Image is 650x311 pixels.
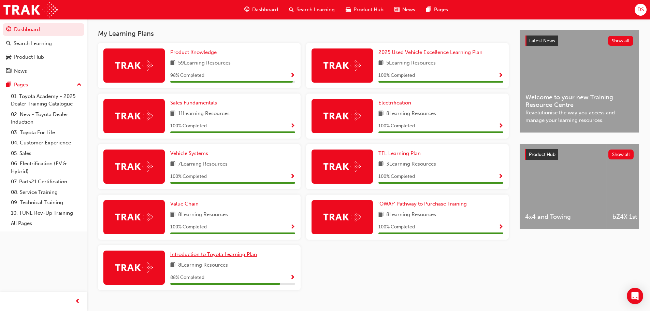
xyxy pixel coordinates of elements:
span: book-icon [170,110,175,118]
button: Show Progress [498,223,503,231]
span: Show Progress [290,73,295,79]
a: Dashboard [3,23,84,36]
a: Product Hub [3,51,84,63]
span: up-icon [77,81,82,89]
span: 100 % Completed [378,72,415,80]
span: TFL Learning Plan [378,150,421,156]
span: 100 % Completed [170,173,207,181]
img: Trak [115,212,153,222]
div: Pages [14,81,28,89]
span: Show Progress [498,73,503,79]
span: guage-icon [244,5,249,14]
button: Show Progress [290,122,295,130]
span: Latest News [529,38,555,44]
span: Pages [434,6,448,14]
span: 7 Learning Resources [178,160,228,169]
span: search-icon [6,41,11,47]
a: Electrification [378,99,414,107]
a: news-iconNews [389,3,421,17]
button: DS [635,4,647,16]
span: Introduction to Toyota Learning Plan [170,251,257,257]
button: Pages [3,79,84,91]
button: Show all [608,36,634,46]
span: Electrification [378,100,411,106]
span: car-icon [346,5,351,14]
button: Show Progress [290,223,295,231]
span: news-icon [6,68,11,74]
a: Search Learning [3,37,84,50]
span: Sales Fundamentals [170,100,217,106]
div: News [14,67,27,75]
a: 03. Toyota For Life [8,127,84,138]
a: 09. Technical Training [8,197,84,208]
span: 100 % Completed [170,223,207,231]
a: 07. Parts21 Certification [8,176,84,187]
button: Show Progress [290,273,295,282]
span: book-icon [378,211,384,219]
span: prev-icon [75,297,80,306]
span: car-icon [6,54,11,60]
img: Trak [115,111,153,121]
span: News [402,6,415,14]
span: Show Progress [290,123,295,129]
span: Revolutionise the way you access and manage your learning resources. [525,109,633,124]
a: News [3,65,84,77]
span: 100 % Completed [378,122,415,130]
img: Trak [115,60,153,71]
a: 'OWAF' Pathway to Purchase Training [378,200,470,208]
img: Trak [115,262,153,273]
span: book-icon [378,160,384,169]
span: book-icon [170,261,175,270]
a: 10. TUNE Rev-Up Training [8,208,84,218]
span: 'OWAF' Pathway to Purchase Training [378,201,467,207]
img: Trak [3,2,58,17]
h3: My Learning Plans [98,30,509,38]
a: Latest NewsShow all [525,36,633,46]
span: 2025 Used Vehicle Excellence Learning Plan [378,49,482,55]
a: Vehicle Systems [170,150,211,157]
span: pages-icon [426,5,431,14]
span: book-icon [170,211,175,219]
img: Trak [115,161,153,172]
span: 11 Learning Resources [178,110,230,118]
img: Trak [323,212,361,222]
button: Show Progress [290,71,295,80]
a: Product HubShow all [525,149,634,160]
div: Product Hub [14,53,44,61]
span: Vehicle Systems [170,150,208,156]
img: Trak [323,60,361,71]
a: 06. Electrification (EV & Hybrid) [8,158,84,176]
span: Show Progress [498,224,503,230]
span: Product Knowledge [170,49,217,55]
span: DS [637,6,644,14]
span: 98 % Completed [170,72,204,80]
span: 8 Learning Resources [386,211,436,219]
a: pages-iconPages [421,3,453,17]
span: Search Learning [297,6,335,14]
span: 8 Learning Resources [178,211,228,219]
a: Sales Fundamentals [170,99,220,107]
span: book-icon [170,160,175,169]
div: Open Intercom Messenger [627,288,643,304]
span: 100 % Completed [378,173,415,181]
a: Product Knowledge [170,48,219,56]
a: 01. Toyota Academy - 2025 Dealer Training Catalogue [8,91,84,109]
span: Product Hub [529,152,555,157]
span: 5 Learning Resources [386,59,436,68]
span: pages-icon [6,82,11,88]
button: DashboardSearch LearningProduct HubNews [3,22,84,79]
button: Show Progress [290,172,295,181]
a: 05. Sales [8,148,84,159]
span: Show Progress [498,174,503,180]
span: Welcome to your new Training Resource Centre [525,94,633,109]
span: 3 Learning Resources [386,160,436,169]
a: car-iconProduct Hub [340,3,389,17]
span: 4x4 and Towing [525,213,601,221]
a: 4x4 and Towing [520,144,607,229]
a: TFL Learning Plan [378,150,423,157]
span: Product Hub [353,6,384,14]
span: 100 % Completed [378,223,415,231]
span: Show Progress [290,174,295,180]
